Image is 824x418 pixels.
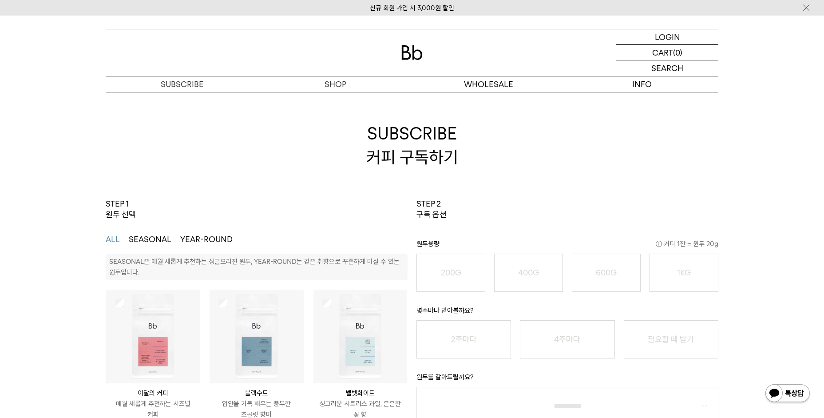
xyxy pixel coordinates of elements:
[520,320,614,358] button: 4주마다
[210,290,303,383] img: 상품이미지
[624,320,718,358] button: 필요할 때 받기
[106,76,259,92] a: SUBSCRIBE
[313,388,407,398] p: 벨벳화이트
[416,199,447,220] p: STEP 2 구독 옵션
[572,254,641,292] button: 600G
[106,234,120,245] button: ALL
[416,239,718,254] p: 원두용량
[655,29,680,44] p: LOGIN
[616,29,718,45] a: LOGIN
[652,45,673,60] p: CART
[651,60,683,76] p: SEARCH
[106,199,136,220] p: STEP 1 원두 선택
[494,254,563,292] button: 400G
[673,45,682,60] p: (0)
[370,4,454,12] a: 신규 회원 가입 시 3,000원 할인
[210,388,303,398] p: 블랙수트
[565,76,718,92] p: INFO
[313,290,407,383] img: 상품이미지
[518,268,539,277] o: 400G
[596,268,617,277] o: 600G
[656,239,718,249] span: 커피 1잔 = 윈두 20g
[677,268,691,277] o: 1KG
[106,388,200,398] p: 이달의 커피
[129,234,171,245] button: SEASONAL
[416,305,718,320] p: 몇주마다 받아볼까요?
[650,254,718,292] button: 1KG
[416,320,511,358] button: 2주마다
[259,76,412,92] a: SHOP
[109,258,400,276] p: SEASONAL은 매월 새롭게 추천하는 싱글오리진 원두, YEAR-ROUND는 같은 취향으로 꾸준하게 마실 수 있는 원두입니다.
[401,45,423,60] img: 로고
[416,372,718,387] p: 원두를 갈아드릴까요?
[765,383,811,405] img: 카카오톡 채널 1:1 채팅 버튼
[416,254,485,292] button: 200G
[106,92,718,199] h2: SUBSCRIBE 커피 구독하기
[106,290,200,383] img: 상품이미지
[412,76,565,92] p: WHOLESALE
[441,268,461,277] o: 200G
[616,45,718,60] a: CART (0)
[180,234,233,245] button: YEAR-ROUND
